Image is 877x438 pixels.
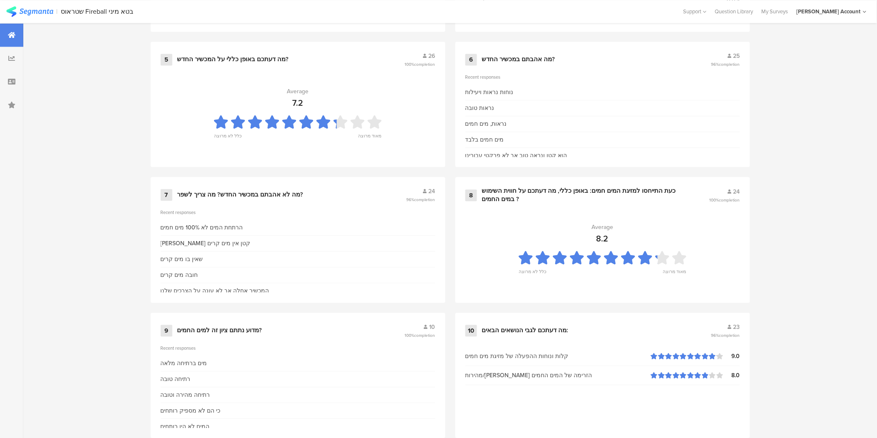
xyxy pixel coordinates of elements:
[482,326,569,335] div: מה דעתכם לגבי הנושאים הבאים:
[161,375,191,383] div: רתיחה טובה
[465,54,477,65] div: 6
[177,55,289,64] div: מה דעתכם באופן כללי על המכשיר החדש?
[465,325,477,336] div: 10
[733,187,740,196] span: 24
[723,352,740,361] div: 9.0
[161,271,198,279] div: חובה מים קרים
[592,223,614,231] div: Average
[161,209,435,216] div: Recent responses
[719,332,740,338] span: completion
[161,54,172,65] div: 5
[733,323,740,331] span: 23
[429,52,435,60] span: 26
[415,61,435,67] span: completion
[161,189,172,201] div: 7
[710,197,740,203] span: 100%
[711,7,758,15] a: Question Library
[415,332,435,338] span: completion
[405,61,435,67] span: 100%
[177,326,262,335] div: מדוע נתתם ציון זה למים החמים?
[465,74,740,80] div: Recent responses
[429,187,435,196] span: 24
[177,191,303,199] div: מה לא אהבתם במכשיר החדש? מה צריך לשפר?
[161,286,269,295] div: המכשיר אחלה אך לא עונה על הצרכים שלנו
[57,7,58,16] div: |
[415,197,435,203] span: completion
[797,7,861,15] div: [PERSON_NAME] Account
[161,359,207,368] div: מים ברתיחה מלאה
[482,55,555,64] div: מה אהבתם במכשיר החדש?
[683,5,707,18] div: Support
[465,88,514,97] div: נוחות נראות ויעילות
[214,132,242,144] div: כלל לא מרוצה
[711,332,740,338] span: 96%
[61,7,134,15] div: שטראוס Fireball בטא מיני
[723,371,740,380] div: 8.0
[465,371,651,380] div: מהירות/[PERSON_NAME] הזרימה של המים החמים
[161,422,210,431] div: המים לא היו רותחים
[161,406,221,415] div: כי הם לא מספיק רותחים
[482,187,689,203] div: כעת התייחסו למזיגת המים חמים: באופן כללי, מה דעתכם על חווית השימוש במים החמים ?
[711,61,740,67] span: 96%
[405,332,435,338] span: 100%
[719,197,740,203] span: completion
[465,189,477,201] div: 8
[6,6,53,17] img: segmanta logo
[465,135,504,144] div: מים חמים בלבד
[719,61,740,67] span: completion
[161,239,251,248] div: [PERSON_NAME] קטן אין מים קרים
[161,325,172,336] div: 9
[465,119,507,128] div: נראות, מים חמים
[161,255,203,264] div: שאין בו מים קרים
[293,97,303,109] div: 7.2
[465,104,494,112] div: נראות טובה
[161,391,210,399] div: רתיחה מהירה וטובה
[358,132,382,144] div: מאוד מרוצה
[287,87,309,96] div: Average
[465,352,651,361] div: קלות ונוחות ההפעלה של מזיגת מים חמים
[596,232,609,245] div: 8.2
[663,268,686,280] div: מאוד מרוצה
[519,268,547,280] div: כלל לא מרוצה
[733,52,740,60] span: 25
[161,345,435,351] div: Recent responses
[407,197,435,203] span: 96%
[430,323,435,331] span: 10
[161,223,243,232] div: הרתחת המים לא 100% מים חמים
[465,151,567,160] div: הוא קטן ונראה טוב אך לא פרקטי עבורינו
[758,7,793,15] a: My Surveys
